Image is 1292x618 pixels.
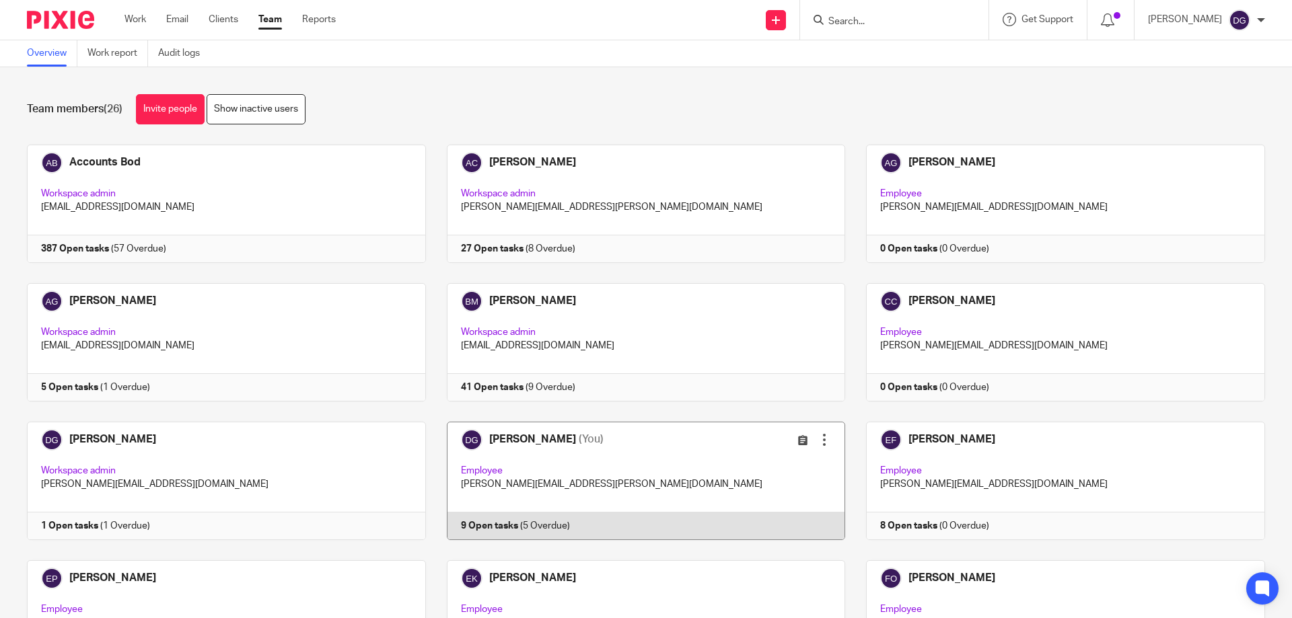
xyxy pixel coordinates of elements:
input: Search [827,16,948,28]
a: Team [258,13,282,26]
a: Invite people [136,94,205,124]
a: Work report [87,40,148,67]
img: Pixie [27,11,94,29]
a: Clients [209,13,238,26]
a: Work [124,13,146,26]
span: Get Support [1021,15,1073,24]
a: Show inactive users [207,94,306,124]
p: [PERSON_NAME] [1148,13,1222,26]
img: svg%3E [1229,9,1250,31]
a: Overview [27,40,77,67]
h1: Team members [27,102,122,116]
span: (26) [104,104,122,114]
a: Audit logs [158,40,210,67]
a: Email [166,13,188,26]
a: Reports [302,13,336,26]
